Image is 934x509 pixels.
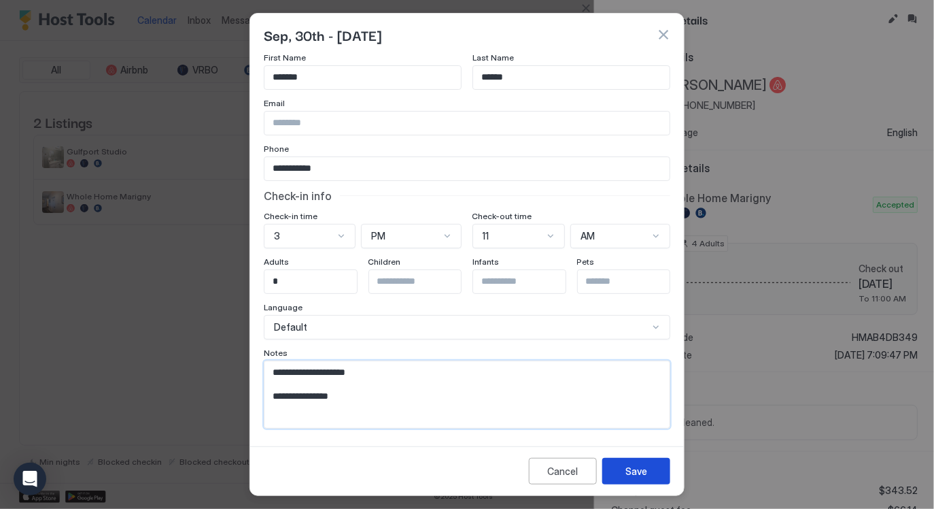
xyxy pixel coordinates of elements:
[472,257,499,267] span: Infants
[274,230,280,242] span: 3
[264,361,670,428] textarea: Input Field
[369,270,481,293] input: Input Field
[264,270,376,293] input: Input Field
[548,464,578,478] div: Cancel
[264,157,670,180] input: Input Field
[473,66,670,89] input: Input Field
[264,112,670,135] input: Input Field
[274,321,307,333] span: Default
[581,230,595,242] span: AM
[264,211,317,221] span: Check-in time
[578,270,689,293] input: Input Field
[264,66,461,89] input: Input Field
[472,52,514,63] span: Last Name
[264,144,289,154] span: Phone
[264,24,381,45] span: Sep, 30th - [DATE]
[625,464,647,478] div: Save
[602,458,670,485] button: Save
[529,458,597,485] button: Cancel
[264,52,306,63] span: First Name
[264,302,302,312] span: Language
[14,463,46,495] div: Open Intercom Messenger
[473,270,585,293] input: Input Field
[264,98,285,108] span: Email
[264,257,289,267] span: Adults
[264,348,288,358] span: Notes
[483,230,489,242] span: 11
[577,257,595,267] span: Pets
[371,230,385,242] span: PM
[472,211,532,221] span: Check-out time
[264,189,332,203] span: Check-in info
[368,257,401,267] span: Children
